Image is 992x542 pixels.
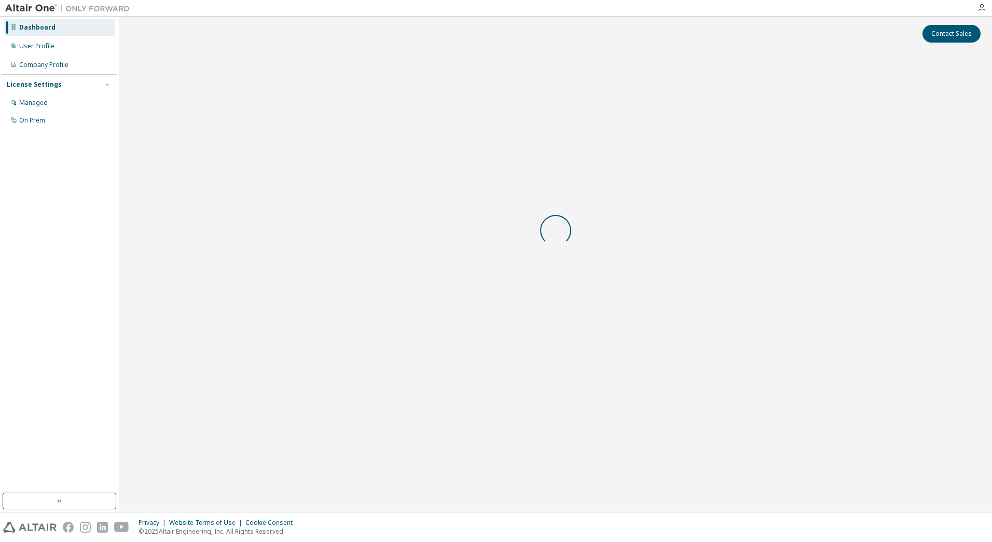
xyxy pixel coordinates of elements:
img: altair_logo.svg [3,522,57,533]
img: Altair One [5,3,135,13]
div: Website Terms of Use [169,519,245,527]
div: Cookie Consent [245,519,299,527]
img: facebook.svg [63,522,74,533]
img: youtube.svg [114,522,129,533]
img: linkedin.svg [97,522,108,533]
div: Managed [19,99,48,107]
div: Company Profile [19,61,68,69]
img: instagram.svg [80,522,91,533]
div: Privacy [139,519,169,527]
p: © 2025 Altair Engineering, Inc. All Rights Reserved. [139,527,299,536]
div: License Settings [7,80,62,89]
button: Contact Sales [922,25,981,43]
div: Dashboard [19,23,56,32]
div: On Prem [19,116,45,125]
div: User Profile [19,42,54,50]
